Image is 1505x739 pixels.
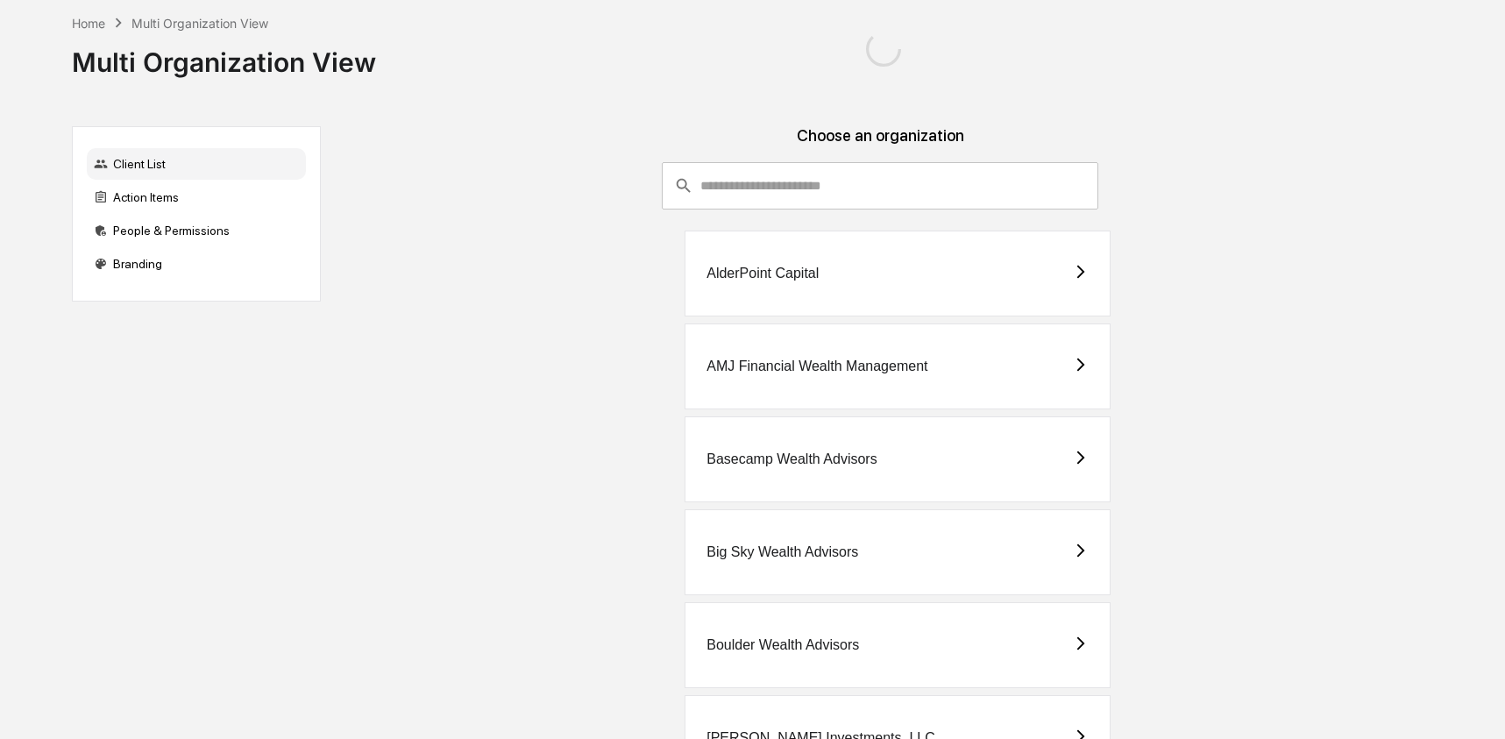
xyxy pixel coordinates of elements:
[72,16,105,31] div: Home
[87,215,306,246] div: People & Permissions
[706,451,877,467] div: Basecamp Wealth Advisors
[131,16,268,31] div: Multi Organization View
[87,181,306,213] div: Action Items
[72,32,376,78] div: Multi Organization View
[335,126,1426,162] div: Choose an organization
[87,248,306,280] div: Branding
[706,359,927,374] div: AMJ Financial Wealth Management
[706,544,858,560] div: Big Sky Wealth Advisors
[87,148,306,180] div: Client List
[706,637,859,653] div: Boulder Wealth Advisors
[662,162,1098,210] div: consultant-dashboard__filter-organizations-search-bar
[706,266,819,281] div: AlderPoint Capital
